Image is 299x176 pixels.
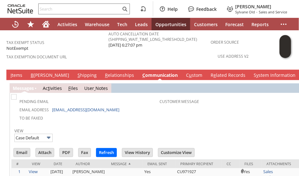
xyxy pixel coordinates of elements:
[122,149,153,157] input: View History
[225,21,244,27] span: Forecast
[31,72,34,78] span: B
[81,18,113,31] a: Warehouse
[14,128,23,134] a: View
[209,72,247,79] a: Related Records
[211,40,239,45] a: Order Source
[280,47,291,58] span: Oracle Guided Learning Widget. To move around, please hold and drag
[117,21,127,27] span: Tech
[68,85,78,92] a: Files
[251,21,269,27] span: Reports
[121,5,129,13] svg: Search
[23,18,38,31] div: Shortcuts
[256,10,258,14] span: -
[244,162,257,166] div: Files
[96,149,116,157] input: Refresh
[196,6,217,12] label: Feedback
[43,85,62,92] a: Activities
[16,162,22,166] div: #
[147,162,171,166] div: Email Sent
[184,72,204,79] a: Custom
[19,107,49,113] a: Email Address
[14,149,30,157] input: Email
[6,46,28,52] span: NotExempt
[36,149,54,157] input: Attach
[6,55,67,60] a: Tax Exemption Document URL
[52,107,119,113] a: [EMAIL_ADDRESS][DOMAIN_NAME]
[213,72,216,78] span: e
[141,72,179,79] a: Communication
[84,85,108,92] a: UserNotes
[48,85,49,92] span: t
[248,18,273,31] a: Reports
[54,162,66,166] div: Date
[13,85,34,92] a: Messages
[78,149,91,157] input: Fax
[158,149,194,157] input: Customize View
[180,162,217,166] div: Primary Recipient
[221,18,248,31] a: Forecast
[252,72,297,79] a: System Information
[76,72,98,79] a: Shipping
[259,10,287,14] span: Sales and Service
[32,162,44,166] div: View
[108,32,197,42] a: Auto Cancellation Date (shipping_wait_time_long_threshold_date)
[39,5,121,13] input: Search
[235,4,271,10] span: [PERSON_NAME]
[42,20,50,28] svg: Home
[266,162,298,166] div: Attachments
[38,18,54,31] a: Home
[227,162,235,166] div: Cc
[19,99,49,105] a: Pending Email
[155,21,186,27] span: Opportunities
[78,72,80,78] span: S
[218,54,249,59] a: Use Address V2
[60,149,73,157] input: PDF
[8,18,23,31] a: Recent Records
[280,35,291,58] iframe: Click here to launch Oracle Guided Learning Help Panel
[256,72,258,78] span: y
[26,85,29,92] span: g
[29,72,71,79] a: B[PERSON_NAME]
[68,85,71,92] span: F
[168,6,178,12] label: Help
[190,18,221,31] a: Customers
[11,72,12,78] span: I
[76,162,101,166] div: Author
[111,162,138,166] div: Message
[14,134,53,142] input: Case Default
[194,21,218,27] span: Customers
[152,18,190,31] a: Opportunities
[160,99,199,105] a: Customer Message
[85,21,109,27] span: Warehouse
[45,134,52,142] img: More Options
[19,116,43,121] a: To Be Faxed
[57,21,77,27] span: Activities
[27,20,34,28] svg: Shortcuts
[11,94,17,100] img: Unchecked
[18,169,20,175] a: 1
[105,72,108,78] span: R
[6,40,44,46] a: Tax Exempt Status
[235,10,255,14] span: Sylvane Old
[8,4,33,13] svg: logo
[113,18,131,31] a: Tech
[103,72,136,79] a: Relationships
[29,169,38,175] a: View
[135,21,148,27] span: Leads
[131,18,152,31] a: Leads
[108,42,142,48] span: [DATE] 6:27:07 pm
[11,20,19,28] svg: Recent Records
[142,72,145,78] span: C
[9,72,24,79] a: Items
[276,18,291,31] div: More menus
[54,18,81,31] a: Activities
[189,72,192,78] span: u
